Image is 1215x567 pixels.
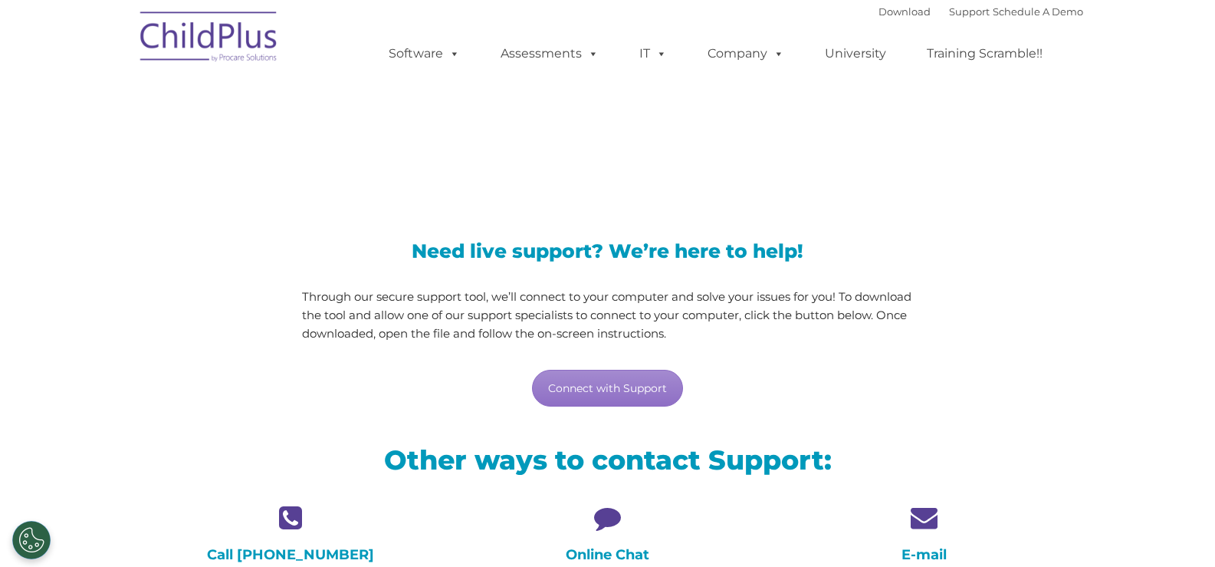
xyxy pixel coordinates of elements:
[144,110,718,157] span: LiveSupport with SplashTop
[777,546,1071,563] h4: E-mail
[144,546,438,563] h4: Call [PHONE_NUMBER]
[12,521,51,559] button: Cookies Settings
[302,242,913,261] h3: Need live support? We’re here to help!
[993,5,1083,18] a: Schedule A Demo
[949,5,990,18] a: Support
[144,443,1072,477] h2: Other ways to contact Support:
[692,38,800,69] a: Company
[878,5,1083,18] font: |
[878,5,931,18] a: Download
[461,546,754,563] h4: Online Chat
[302,288,913,343] p: Through our secure support tool, we’ll connect to your computer and solve your issues for you! To...
[373,38,475,69] a: Software
[133,1,286,77] img: ChildPlus by Procare Solutions
[809,38,901,69] a: University
[532,370,683,407] a: Connect with Support
[624,38,682,69] a: IT
[911,38,1058,69] a: Training Scramble!!
[485,38,614,69] a: Assessments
